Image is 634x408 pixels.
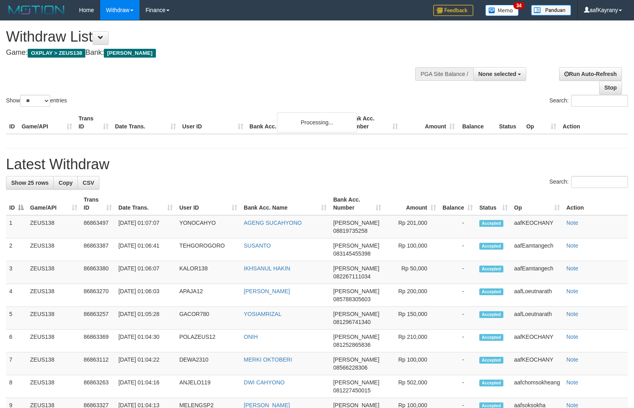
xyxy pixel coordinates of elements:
[244,220,302,226] a: AGENG SUCAHYONO
[176,192,240,215] th: User ID: activate to sort column ascending
[6,111,18,134] th: ID
[53,176,78,190] a: Copy
[439,352,476,375] td: -
[439,284,476,307] td: -
[176,307,240,330] td: GACOR780
[511,330,563,352] td: aafKEOCHANY
[333,273,370,280] span: Copy 082267111034 to clipboard
[83,180,94,186] span: CSV
[566,265,578,272] a: Note
[27,261,81,284] td: ZEUS138
[333,265,379,272] span: [PERSON_NAME]
[333,296,370,302] span: Copy 085788305603 to clipboard
[473,67,527,81] button: None selected
[27,192,81,215] th: Game/API: activate to sort column ascending
[439,215,476,238] td: -
[333,228,367,234] span: Copy 08819735258 to clipboard
[333,356,379,363] span: [PERSON_NAME]
[81,261,115,284] td: 86863380
[81,330,115,352] td: 86863369
[27,307,81,330] td: ZEUS138
[479,243,503,250] span: Accepted
[59,180,73,186] span: Copy
[458,111,496,134] th: Balance
[479,334,503,341] span: Accepted
[27,330,81,352] td: ZEUS138
[384,330,439,352] td: Rp 210,000
[6,215,27,238] td: 1
[384,284,439,307] td: Rp 200,000
[563,192,628,215] th: Action
[599,81,622,94] a: Stop
[6,284,27,307] td: 4
[115,261,176,284] td: [DATE] 01:06:07
[6,29,415,45] h1: Withdraw List
[244,379,285,386] a: DWI CAHYONO
[244,288,290,294] a: [PERSON_NAME]
[240,192,330,215] th: Bank Acc. Name: activate to sort column ascending
[566,242,578,249] a: Note
[75,111,112,134] th: Trans ID
[439,330,476,352] td: -
[176,238,240,261] td: TEHGOROGORO
[176,330,240,352] td: POLAZEUS12
[11,180,48,186] span: Show 25 rows
[479,71,517,77] span: None selected
[27,352,81,375] td: ZEUS138
[559,67,622,81] a: Run Auto-Refresh
[176,261,240,284] td: KALOR138
[6,330,27,352] td: 6
[566,356,578,363] a: Note
[333,364,367,371] span: Copy 08566228306 to clipboard
[244,311,281,317] a: YOSIAMRIZAL
[6,49,415,57] h4: Game: Bank:
[384,215,439,238] td: Rp 201,000
[549,95,628,107] label: Search:
[6,238,27,261] td: 2
[176,215,240,238] td: YONOCAHYO
[511,192,563,215] th: Op: activate to sort column ascending
[415,67,473,81] div: PGA Site Balance /
[330,192,384,215] th: Bank Acc. Number: activate to sort column ascending
[333,311,379,317] span: [PERSON_NAME]
[476,192,511,215] th: Status: activate to sort column ascending
[6,95,67,107] label: Show entries
[277,112,357,132] div: Processing...
[531,5,571,16] img: panduan.png
[566,311,578,317] a: Note
[333,250,370,257] span: Copy 083145455398 to clipboard
[511,284,563,307] td: aafLoeutnarath
[333,220,379,226] span: [PERSON_NAME]
[485,5,519,16] img: Button%20Memo.svg
[384,352,439,375] td: Rp 100,000
[81,284,115,307] td: 86863270
[479,266,503,272] span: Accepted
[523,111,559,134] th: Op
[6,352,27,375] td: 7
[81,215,115,238] td: 86863497
[511,352,563,375] td: aafKEOCHANY
[439,307,476,330] td: -
[513,2,524,9] span: 34
[20,95,50,107] select: Showentries
[439,375,476,398] td: -
[115,375,176,398] td: [DATE] 01:04:16
[384,307,439,330] td: Rp 150,000
[81,192,115,215] th: Trans ID: activate to sort column ascending
[566,220,578,226] a: Note
[566,334,578,340] a: Note
[18,111,75,134] th: Game/API
[333,387,370,394] span: Copy 081227450015 to clipboard
[496,111,523,134] th: Status
[511,261,563,284] td: aafEamtangech
[112,111,179,134] th: Date Trans.
[6,176,54,190] a: Show 25 rows
[333,319,370,325] span: Copy 081296741340 to clipboard
[566,379,578,386] a: Note
[27,215,81,238] td: ZEUS138
[479,288,503,295] span: Accepted
[333,288,379,294] span: [PERSON_NAME]
[511,215,563,238] td: aafKEOCHANY
[179,111,246,134] th: User ID
[115,352,176,375] td: [DATE] 01:04:22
